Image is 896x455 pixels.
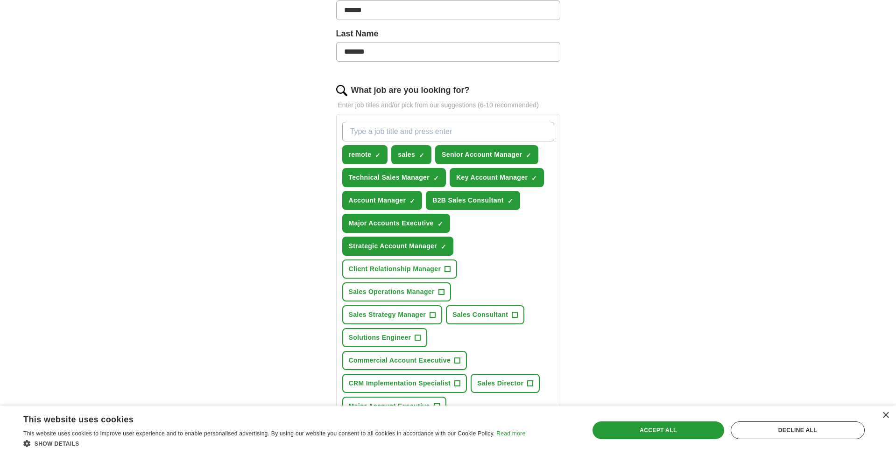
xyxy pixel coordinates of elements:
span: ✓ [409,197,415,205]
span: Major Accounts Executive [349,218,434,228]
button: Account Manager✓ [342,191,423,210]
a: Read more, opens a new window [496,430,525,437]
span: ✓ [531,175,537,182]
span: ✓ [437,220,443,228]
button: Commercial Account Executive [342,351,467,370]
button: Sales Strategy Manager [342,305,443,324]
span: Technical Sales Manager [349,173,430,182]
div: This website uses cookies [23,411,502,425]
span: B2B Sales Consultant [432,196,503,205]
span: Sales Operations Manager [349,287,435,297]
span: Strategic Account Manager [349,241,437,251]
div: Show details [23,439,525,448]
input: Type a job title and press enter [342,122,554,141]
span: Major Account Executive [349,401,430,411]
p: Enter job titles and/or pick from our suggestions (6-10 recommended) [336,100,560,110]
button: Major Accounts Executive✓ [342,214,450,233]
button: Major Account Executive [342,397,446,416]
span: Senior Account Manager [442,150,522,160]
span: CRM Implementation Specialist [349,378,451,388]
button: Solutions Engineer [342,328,428,347]
button: Sales Director [471,374,540,393]
span: Client Relationship Manager [349,264,441,274]
button: Client Relationship Manager [342,259,458,279]
span: Sales Director [477,378,523,388]
label: What job are you looking for? [351,84,470,97]
span: Solutions Engineer [349,333,411,343]
button: CRM Implementation Specialist [342,374,467,393]
span: Commercial Account Executive [349,356,451,365]
span: Sales Strategy Manager [349,310,426,320]
span: ✓ [419,152,424,159]
span: ✓ [375,152,381,159]
button: Key Account Manager✓ [450,168,544,187]
div: Close [882,412,889,419]
span: sales [398,150,415,160]
button: sales✓ [391,145,431,164]
label: Last Name [336,28,560,40]
button: Senior Account Manager✓ [435,145,538,164]
img: search.png [336,85,347,96]
div: Accept all [593,421,724,439]
span: ✓ [526,152,531,159]
button: Sales Consultant [446,305,524,324]
button: Strategic Account Manager✓ [342,237,454,256]
button: Technical Sales Manager✓ [342,168,446,187]
span: Account Manager [349,196,406,205]
span: This website uses cookies to improve user experience and to enable personalised advertising. By u... [23,430,495,437]
span: ✓ [508,197,513,205]
button: B2B Sales Consultant✓ [426,191,520,210]
span: Sales Consultant [452,310,508,320]
button: Sales Operations Manager [342,282,451,301]
span: Key Account Manager [456,173,528,182]
span: Show details [35,441,79,447]
div: Decline all [731,421,865,439]
span: ✓ [433,175,439,182]
button: remote✓ [342,145,388,164]
span: remote [349,150,372,160]
span: ✓ [441,243,446,251]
